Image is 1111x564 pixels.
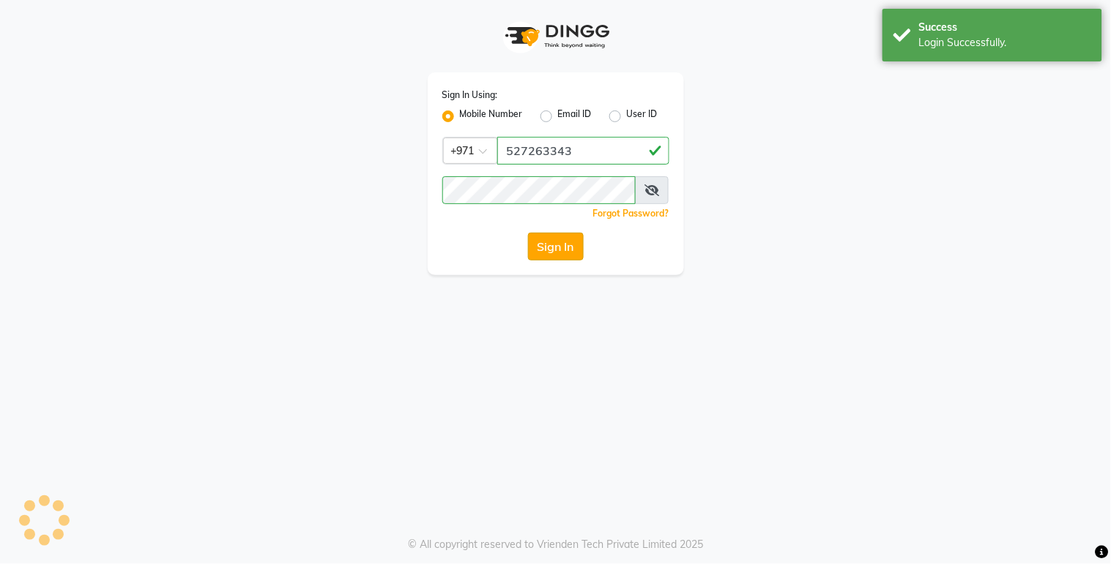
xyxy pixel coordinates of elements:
input: Username [442,176,636,204]
label: Email ID [558,108,592,125]
a: Forgot Password? [593,208,669,219]
div: Success [919,20,1091,35]
label: User ID [627,108,658,125]
div: Login Successfully. [919,35,1091,50]
img: logo1.svg [497,15,614,58]
label: Sign In Using: [442,89,498,102]
label: Mobile Number [460,108,523,125]
input: Username [497,137,669,165]
button: Sign In [528,233,584,260]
